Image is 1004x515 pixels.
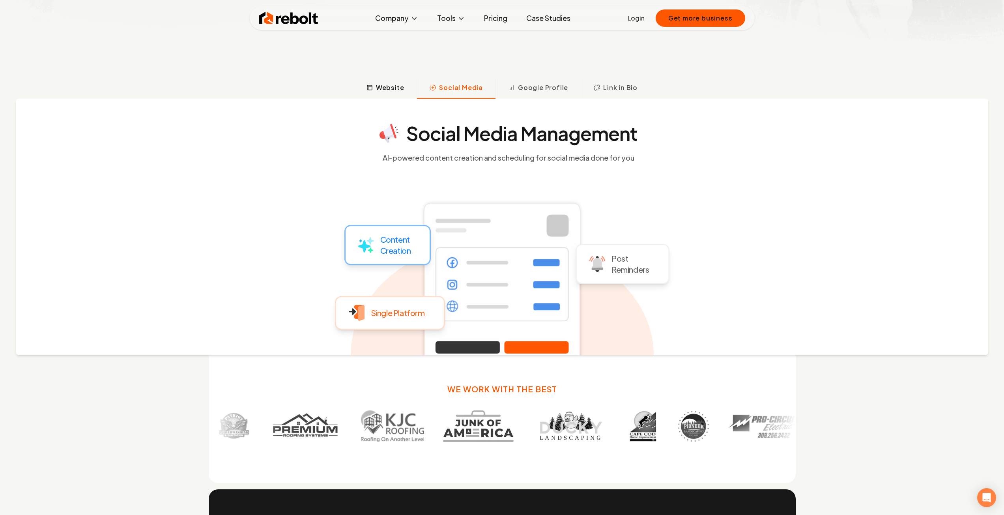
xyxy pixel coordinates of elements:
[380,234,411,256] p: Content Creation
[417,78,495,99] button: Social Media
[656,9,745,27] button: Get more business
[627,410,659,442] img: Customer 6
[371,307,425,318] p: Single Platform
[376,83,404,92] span: Website
[218,410,250,442] img: Customer 1
[611,253,649,275] p: Post Reminders
[431,10,471,26] button: Tools
[447,384,557,395] h3: We work with the best
[361,410,424,442] img: Customer 3
[678,410,709,442] img: Customer 7
[354,78,417,99] button: Website
[259,10,318,26] img: Rebolt Logo
[728,410,800,442] img: Customer 8
[533,410,608,442] img: Customer 5
[443,410,514,442] img: Customer 4
[369,10,424,26] button: Company
[581,78,650,99] button: Link in Bio
[406,124,638,143] h4: Social Media Management
[495,78,581,99] button: Google Profile
[269,410,342,442] img: Customer 2
[520,10,577,26] a: Case Studies
[439,83,483,92] span: Social Media
[628,13,645,23] a: Login
[518,83,568,92] span: Google Profile
[977,488,996,507] div: Open Intercom Messenger
[603,83,638,92] span: Link in Bio
[478,10,514,26] a: Pricing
